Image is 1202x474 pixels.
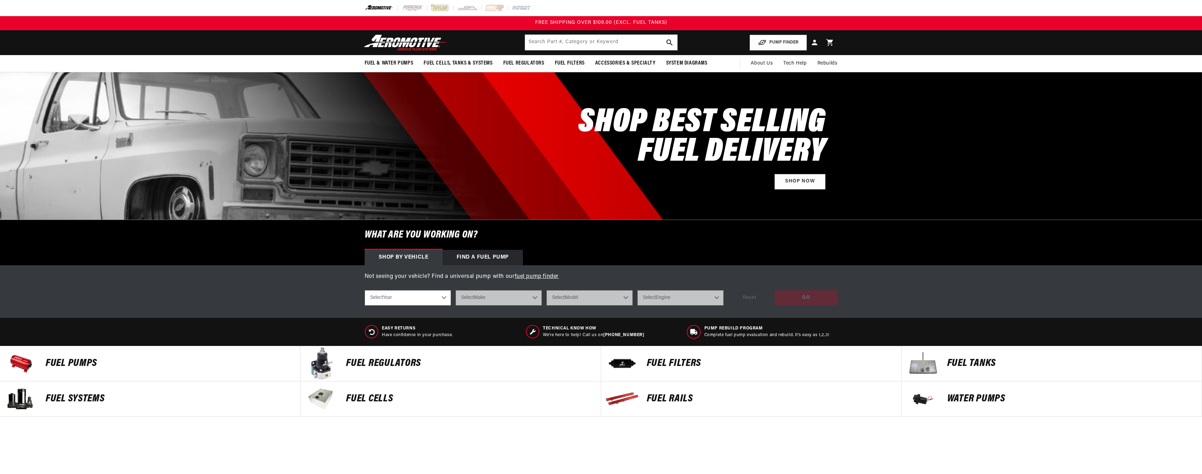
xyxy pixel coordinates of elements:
[535,20,667,25] span: FREE SHIPPING OVER $109.00 (EXCL. FUEL TANKS)
[304,381,339,416] img: FUEL Cells
[365,60,413,67] span: Fuel & Water Pumps
[46,394,293,404] p: Fuel Systems
[365,272,838,281] p: Not seeing your vehicle? Find a universal pump with our
[812,55,843,72] summary: Rebuilds
[601,381,902,417] a: FUEL Rails FUEL Rails
[346,394,593,404] p: FUEL Cells
[359,55,419,72] summary: Fuel & Water Pumps
[424,60,492,67] span: Fuel Cells, Tanks & Systems
[595,60,656,67] span: Accessories & Specialty
[745,55,778,72] a: About Us
[4,346,39,381] img: Fuel Pumps
[365,290,451,306] select: Year
[46,358,293,369] p: Fuel Pumps
[902,381,1202,417] a: Water Pumps Water Pumps
[443,250,523,265] div: Find a Fuel Pump
[637,290,724,306] select: Engine
[783,60,806,67] span: Tech Help
[365,250,443,265] div: Shop by vehicle
[750,35,807,51] button: PUMP FINDER
[304,346,339,381] img: FUEL REGULATORS
[817,60,838,67] span: Rebuilds
[647,394,894,404] p: FUEL Rails
[605,346,640,381] img: FUEL FILTERS
[647,358,894,369] p: FUEL FILTERS
[605,381,640,416] img: FUEL Rails
[902,346,1202,381] a: Fuel Tanks Fuel Tanks
[661,55,713,72] summary: System Diagrams
[503,60,544,67] span: Fuel Regulators
[590,55,661,72] summary: Accessories & Specialty
[543,332,644,338] p: We’re here to help! Call us on
[905,381,940,416] img: Water Pumps
[382,326,453,332] span: Easy Returns
[775,174,825,190] a: Shop Now
[555,60,585,67] span: Fuel Filters
[543,326,644,332] span: Technical Know How
[515,274,559,279] a: fuel pump finder
[300,346,601,381] a: FUEL REGULATORS FUEL REGULATORS
[778,55,812,72] summary: Tech Help
[704,332,830,338] p: Complete fuel pump evaluation and rebuild. It's easy as 1,2,3!
[346,358,593,369] p: FUEL REGULATORS
[525,35,677,50] input: Search by Part Number, Category or Keyword
[601,346,902,381] a: FUEL FILTERS FUEL FILTERS
[4,381,39,416] img: Fuel Systems
[456,290,542,306] select: Make
[546,290,633,306] select: Model
[498,55,550,72] summary: Fuel Regulators
[947,358,1195,369] p: Fuel Tanks
[666,60,708,67] span: System Diagrams
[704,326,830,332] span: Pump Rebuild program
[751,61,773,66] span: About Us
[662,35,677,50] button: search button
[300,381,601,417] a: FUEL Cells FUEL Cells
[578,108,825,167] h2: SHOP BEST SELLING FUEL DELIVERY
[603,333,644,337] a: [PHONE_NUMBER]
[382,332,453,338] p: Have confidence in your purchase.
[905,346,940,381] img: Fuel Tanks
[418,55,498,72] summary: Fuel Cells, Tanks & Systems
[362,34,450,51] img: Aeromotive
[947,394,1195,404] p: Water Pumps
[347,220,855,250] h6: What are you working on?
[550,55,590,72] summary: Fuel Filters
